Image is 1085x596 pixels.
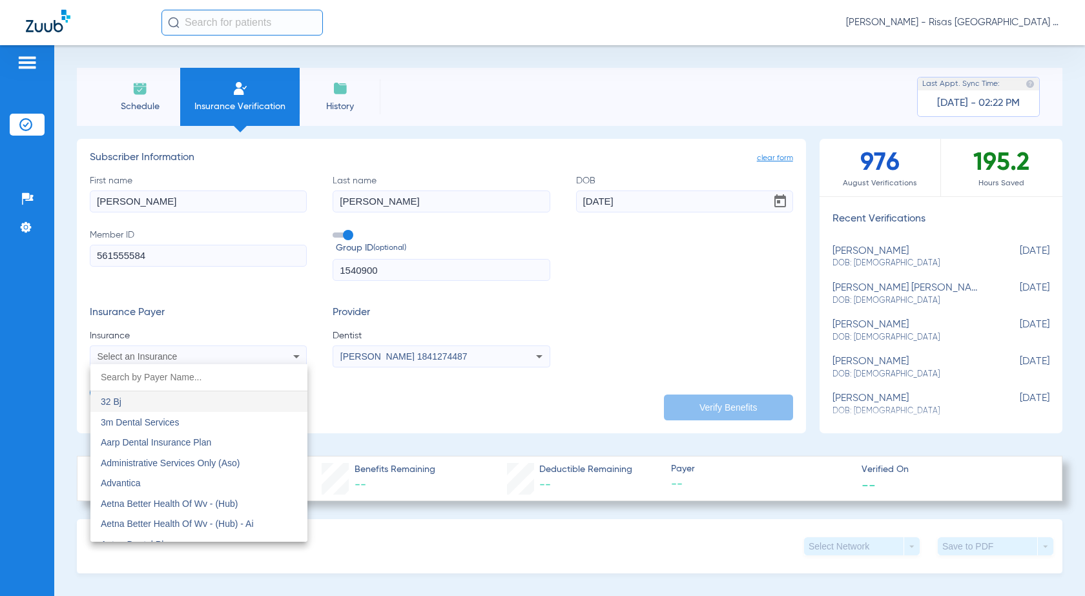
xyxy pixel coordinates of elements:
[101,396,121,407] span: 32 Bj
[101,539,178,550] span: Aetna Dental Plans
[101,478,140,488] span: Advantica
[101,458,240,468] span: Administrative Services Only (Aso)
[101,437,211,447] span: Aarp Dental Insurance Plan
[101,519,254,529] span: Aetna Better Health Of Wv - (Hub) - Ai
[101,498,238,509] span: Aetna Better Health Of Wv - (Hub)
[101,417,179,427] span: 3m Dental Services
[90,364,307,391] input: dropdown search
[1020,534,1085,596] iframe: Chat Widget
